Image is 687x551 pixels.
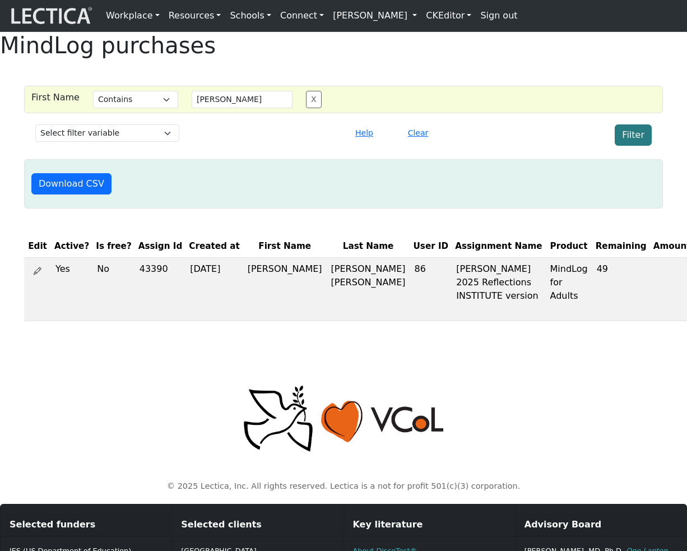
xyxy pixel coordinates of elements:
td: [DATE] [185,257,243,321]
a: Schools [225,4,276,27]
td: [PERSON_NAME] 2025 Reflections INSTITUTE version [452,257,545,321]
td: 43390 [135,257,186,321]
a: Connect [276,4,328,27]
th: Last Name [327,235,410,257]
a: Sign out [476,4,522,27]
th: Is free? [92,235,135,257]
button: Download CSV [31,173,112,195]
th: User ID [410,235,452,257]
button: Clear [403,124,434,142]
div: Selected clients [172,513,343,536]
span: 49 [597,263,608,274]
td: [PERSON_NAME] [243,257,327,321]
input: Value [192,91,293,108]
div: No [97,262,131,276]
a: CKEditor [421,4,476,27]
div: First Name [25,91,86,108]
td: 86 [410,257,452,321]
td: [PERSON_NAME] [PERSON_NAME] [327,257,410,321]
th: Assign Id [135,235,186,257]
div: Yes [55,262,88,276]
div: Key literature [344,513,515,536]
a: [PERSON_NAME] [328,4,421,27]
th: First Name [243,235,327,257]
th: Created at [185,235,243,257]
div: Advisory Board [516,513,686,536]
th: Remaining [592,235,650,257]
th: Product [546,235,592,257]
button: X [306,91,322,108]
img: Peace, love, VCoL [240,384,447,454]
div: Selected funders [1,513,171,536]
p: © 2025 Lectica, Inc. All rights reserved. Lectica is a not for profit 501(c)(3) corporation. [31,480,656,493]
th: Active? [51,235,92,257]
td: MindLog for Adults [546,257,592,321]
button: Filter [615,124,652,146]
a: Workplace [101,4,164,27]
a: Resources [164,4,226,27]
a: Help [350,127,378,138]
img: lecticalive [8,5,92,26]
th: Assignment Name [452,235,545,257]
button: Help [350,124,378,142]
th: Edit [24,235,51,257]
